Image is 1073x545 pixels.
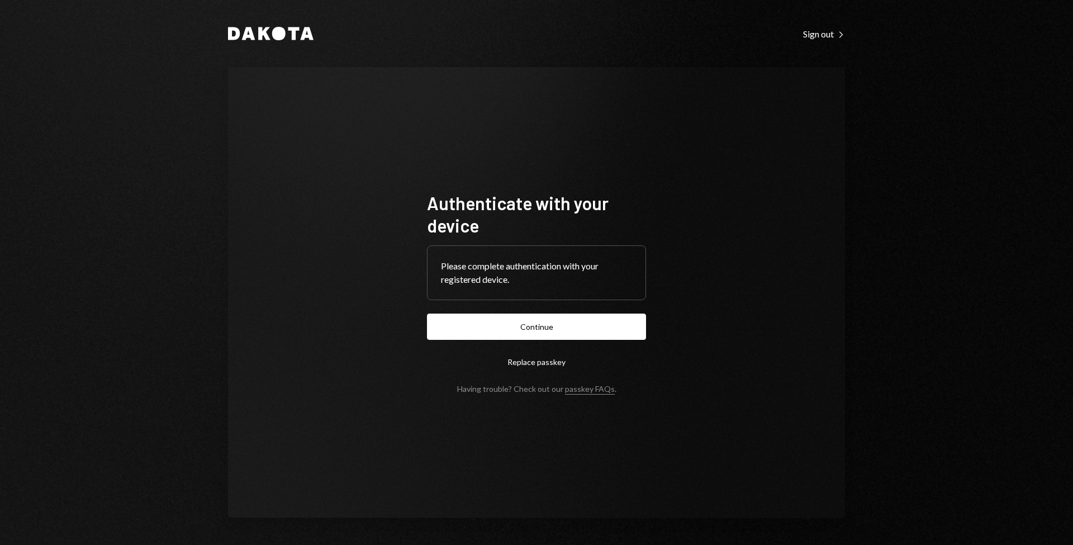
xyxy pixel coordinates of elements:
[427,349,646,375] button: Replace passkey
[803,29,845,40] div: Sign out
[441,259,632,286] div: Please complete authentication with your registered device.
[565,384,615,395] a: passkey FAQs
[427,314,646,340] button: Continue
[803,27,845,40] a: Sign out
[427,192,646,236] h1: Authenticate with your device
[457,384,616,394] div: Having trouble? Check out our .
